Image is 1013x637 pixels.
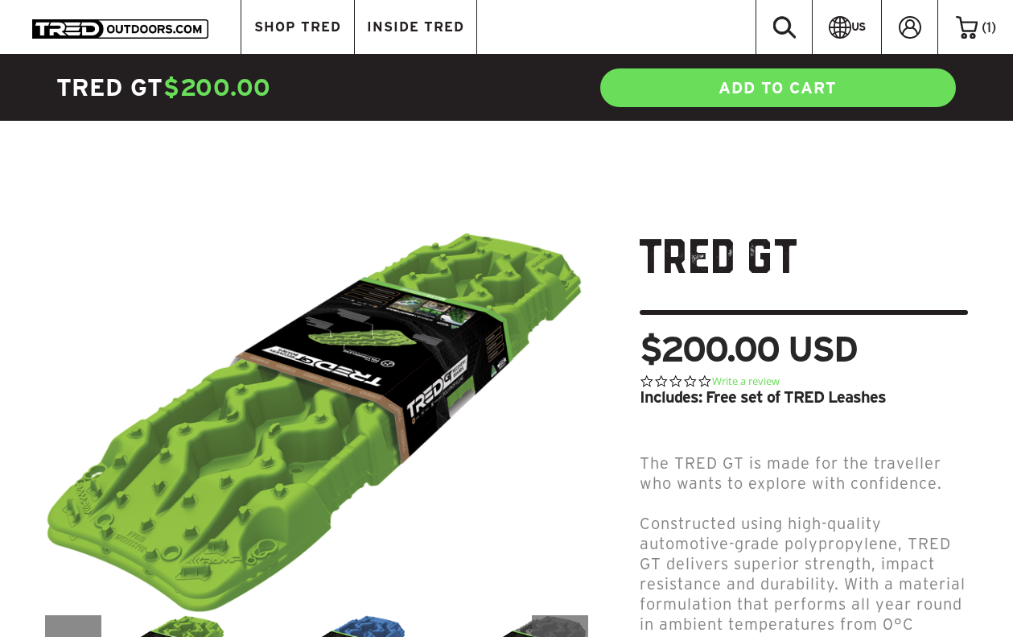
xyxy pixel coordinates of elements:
[640,331,857,366] span: $200.00 USD
[45,232,588,615] img: TREDGT-IsometricView_Wrap_Green_700x.png
[163,74,271,101] span: $200.00
[254,20,341,34] span: SHOP TRED
[32,19,208,39] img: TRED Outdoors America
[712,374,780,389] a: Write a review
[986,19,991,35] span: 1
[640,389,968,405] div: Includes: Free set of TRED Leashes
[982,20,996,35] span: ( )
[956,16,978,39] img: cart-icon
[599,67,957,109] a: ADD TO CART
[367,20,464,34] span: INSIDE TRED
[640,232,968,315] h1: TRED GT
[640,453,968,494] p: The TRED GT is made for the traveller who wants to explore with confidence.
[56,72,507,104] h4: TRED GT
